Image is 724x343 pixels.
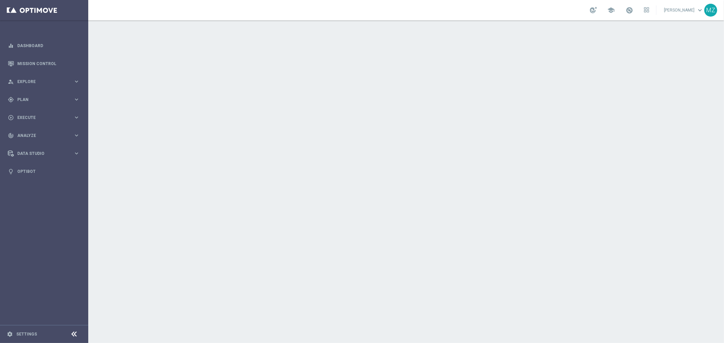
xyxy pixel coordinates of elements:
[7,133,80,138] button: track_changes Analyze keyboard_arrow_right
[8,150,73,157] div: Data Studio
[696,6,704,14] span: keyboard_arrow_down
[7,43,80,48] button: equalizer Dashboard
[7,331,13,337] i: settings
[7,97,80,102] button: gps_fixed Plan keyboard_arrow_right
[17,55,80,73] a: Mission Control
[704,4,717,17] div: MZ
[73,114,80,121] i: keyboard_arrow_right
[7,151,80,156] button: Data Studio keyboard_arrow_right
[73,132,80,139] i: keyboard_arrow_right
[16,332,37,336] a: Settings
[8,168,14,175] i: lightbulb
[8,55,80,73] div: Mission Control
[73,78,80,85] i: keyboard_arrow_right
[8,133,73,139] div: Analyze
[7,61,80,66] button: Mission Control
[73,150,80,157] i: keyboard_arrow_right
[17,98,73,102] span: Plan
[73,96,80,103] i: keyboard_arrow_right
[8,162,80,180] div: Optibot
[17,80,73,84] span: Explore
[663,5,704,15] a: [PERSON_NAME]keyboard_arrow_down
[7,169,80,174] button: lightbulb Optibot
[8,97,14,103] i: gps_fixed
[17,134,73,138] span: Analyze
[8,97,73,103] div: Plan
[8,37,80,55] div: Dashboard
[8,115,73,121] div: Execute
[8,79,14,85] i: person_search
[7,79,80,84] button: person_search Explore keyboard_arrow_right
[8,79,73,85] div: Explore
[8,43,14,49] i: equalizer
[8,133,14,139] i: track_changes
[17,162,80,180] a: Optibot
[8,115,14,121] i: play_circle_outline
[7,115,80,120] button: play_circle_outline Execute keyboard_arrow_right
[607,6,615,14] span: school
[17,37,80,55] a: Dashboard
[17,116,73,120] span: Execute
[17,152,73,156] span: Data Studio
